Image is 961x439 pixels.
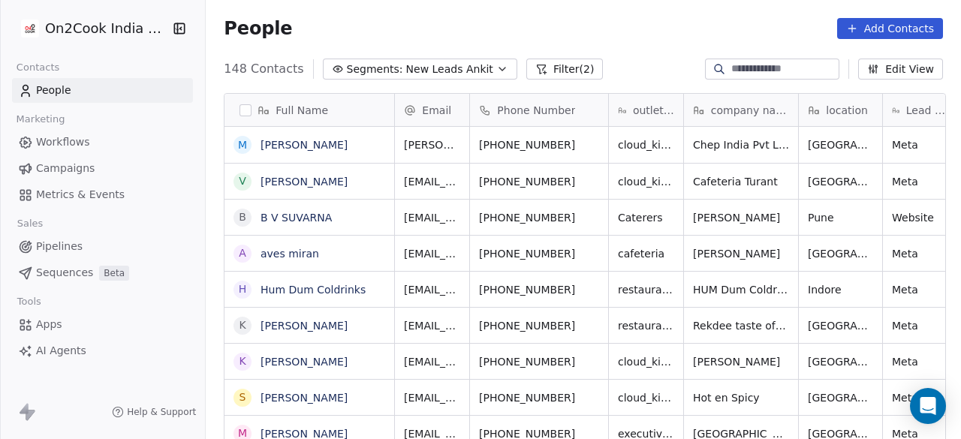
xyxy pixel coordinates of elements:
[99,266,129,281] span: Beta
[858,59,943,80] button: Edit View
[808,354,873,369] span: [GEOGRAPHIC_DATA]
[11,212,50,235] span: Sales
[479,137,599,152] span: [PHONE_NUMBER]
[12,260,193,285] a: SequencesBeta
[404,137,460,152] span: [PERSON_NAME][EMAIL_ADDRESS][DOMAIN_NAME]
[239,353,246,369] div: K
[36,134,90,150] span: Workflows
[239,389,246,405] div: S
[127,406,196,418] span: Help & Support
[633,103,674,118] span: outlet type
[36,317,62,332] span: Apps
[618,246,674,261] span: cafeteria
[239,245,247,261] div: a
[693,390,789,405] span: Hot en Spicy
[618,137,674,152] span: cloud_kitchen
[618,174,674,189] span: cloud_kitchen
[799,94,882,126] div: location
[479,210,599,225] span: [PHONE_NUMBER]
[684,94,798,126] div: company name
[808,390,873,405] span: [GEOGRAPHIC_DATA]
[808,174,873,189] span: [GEOGRAPHIC_DATA]
[21,20,39,38] img: on2cook%20logo-04%20copy.jpg
[826,103,868,118] span: location
[347,62,403,77] span: Segments:
[470,94,608,126] div: Phone Number
[892,318,948,333] span: Meta
[404,390,460,405] span: [EMAIL_ADDRESS][DOMAIN_NAME]
[693,210,789,225] span: [PERSON_NAME]
[11,290,47,313] span: Tools
[479,174,599,189] span: [PHONE_NUMBER]
[36,161,95,176] span: Campaigns
[618,318,674,333] span: restaurants
[10,56,66,79] span: Contacts
[18,16,162,41] button: On2Cook India Pvt. Ltd.
[406,62,493,77] span: New Leads Ankit
[892,354,948,369] span: Meta
[224,60,303,78] span: 148 Contacts
[404,174,460,189] span: [EMAIL_ADDRESS][DOMAIN_NAME]
[36,187,125,203] span: Metrics & Events
[12,338,193,363] a: AI Agents
[479,246,599,261] span: [PHONE_NUMBER]
[261,284,366,296] a: Hum Dum Coldrinks
[404,318,460,333] span: [EMAIL_ADDRESS][DOMAIN_NAME]
[12,182,193,207] a: Metrics & Events
[892,137,948,152] span: Meta
[479,318,599,333] span: [PHONE_NUMBER]
[112,406,196,418] a: Help & Support
[479,282,599,297] span: [PHONE_NUMBER]
[892,390,948,405] span: Meta
[239,281,247,297] div: H
[693,282,789,297] span: HUM Dum Coldrinks
[808,210,873,225] span: Pune
[910,388,946,424] div: Open Intercom Messenger
[261,139,348,151] a: [PERSON_NAME]
[45,19,169,38] span: On2Cook India Pvt. Ltd.
[404,246,460,261] span: [EMAIL_ADDRESS][DOMAIN_NAME]
[693,246,789,261] span: [PERSON_NAME]
[395,94,469,126] div: Email
[618,282,674,297] span: restaurants
[261,320,348,332] a: [PERSON_NAME]
[404,354,460,369] span: [EMAIL_ADDRESS][DOMAIN_NAME]
[808,246,873,261] span: [GEOGRAPHIC_DATA]
[36,265,93,281] span: Sequences
[479,354,599,369] span: [PHONE_NUMBER]
[618,210,674,225] span: Caterers
[609,94,683,126] div: outlet type
[808,318,873,333] span: [GEOGRAPHIC_DATA]
[892,210,948,225] span: Website
[892,246,948,261] span: Meta
[883,94,957,126] div: Lead Source
[404,282,460,297] span: [EMAIL_ADDRESS][DOMAIN_NAME]
[239,209,247,225] div: B
[526,59,604,80] button: Filter(2)
[239,173,247,189] div: V
[837,18,943,39] button: Add Contacts
[479,390,599,405] span: [PHONE_NUMBER]
[276,103,328,118] span: Full Name
[808,137,873,152] span: [GEOGRAPHIC_DATA]
[808,282,873,297] span: Indore
[12,130,193,155] a: Workflows
[224,94,394,126] div: Full Name
[12,78,193,103] a: People
[497,103,575,118] span: Phone Number
[36,83,71,98] span: People
[224,17,292,40] span: People
[239,317,246,333] div: K
[618,354,674,369] span: cloud_kitchen
[12,312,193,337] a: Apps
[261,356,348,368] a: [PERSON_NAME]
[618,390,674,405] span: cloud_kitchen
[422,103,451,118] span: Email
[892,282,948,297] span: Meta
[12,156,193,181] a: Campaigns
[238,137,247,153] div: M
[693,174,789,189] span: Cafeteria Turant
[10,108,71,131] span: Marketing
[404,210,460,225] span: [EMAIL_ADDRESS][DOMAIN_NAME]
[261,176,348,188] a: [PERSON_NAME]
